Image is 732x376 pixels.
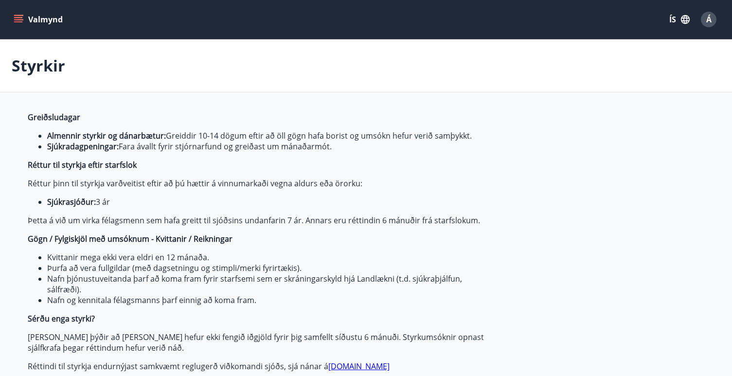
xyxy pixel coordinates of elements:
strong: Sjúkradagpeningar: [47,141,119,152]
li: Greiddir 10-14 dögum eftir að öll gögn hafa borist og umsókn hefur verið samþykkt. [47,130,487,141]
button: ÍS [664,11,695,28]
strong: Sérðu enga styrki? [28,313,95,324]
span: Á [706,14,712,25]
strong: Greiðsludagar [28,112,80,123]
strong: Gögn / Fylgiskjöl með umsóknum - Kvittanir / Reikningar [28,233,232,244]
li: Nafn og kennitala félagsmanns þarf einnig að koma fram. [47,295,487,305]
strong: Sjúkrasjóður: [47,197,96,207]
p: [PERSON_NAME] þýðir að [PERSON_NAME] hefur ekki fengið iðgjöld fyrir þig samfellt síðustu 6 mánuð... [28,332,487,353]
li: Kvittanir mega ekki vera eldri en 12 mánaða. [47,252,487,263]
p: Réttindi til styrkja endurnýjast samkvæmt reglugerð viðkomandi sjóðs, sjá nánar á [28,361,487,372]
button: Á [697,8,720,31]
li: Nafn þjónustuveitanda þarf að koma fram fyrir starfsemi sem er skráningarskyld hjá Landlækni (t.d... [47,273,487,295]
a: [DOMAIN_NAME] [328,361,390,372]
li: 3 ár [47,197,487,207]
li: Þurfa að vera fullgildar (með dagsetningu og stimpli/merki fyrirtækis). [47,263,487,273]
p: Þetta á við um virka félagsmenn sem hafa greitt til sjóðsins undanfarin 7 ár. Annars eru réttindi... [28,215,487,226]
strong: Almennir styrkir og dánarbætur: [47,130,166,141]
p: Réttur þinn til styrkja varðveitist eftir að þú hættir á vinnumarkaði vegna aldurs eða örorku: [28,178,487,189]
p: Styrkir [12,55,65,76]
button: menu [12,11,67,28]
strong: Réttur til styrkja eftir starfslok [28,160,137,170]
li: Fara ávallt fyrir stjórnarfund og greiðast um mánaðarmót. [47,141,487,152]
